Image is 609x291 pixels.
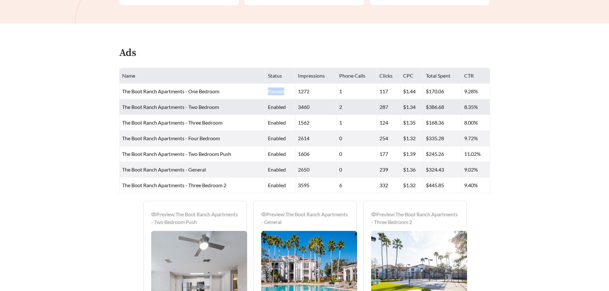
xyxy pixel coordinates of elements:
[377,68,401,84] th: Clicks
[462,131,490,146] td: 9.72%
[295,131,337,146] td: 2614
[337,99,377,115] td: 2
[423,115,462,131] td: $168.36
[268,182,286,188] span: enabled
[261,212,266,217] span: eye
[337,68,377,84] th: Phone Calls
[401,162,423,178] td: $1.36
[401,146,423,162] td: $1.39
[337,178,377,193] td: 6
[122,166,206,172] span: The Boot Ranch Apartments - General
[122,88,219,94] span: The Boot Ranch Apartments - One Bedroom
[268,166,286,172] span: enabled
[401,115,423,131] td: $1.35
[265,68,295,84] th: Status
[423,99,462,115] td: $386.68
[268,104,286,110] span: enabled
[337,146,377,162] td: 0
[122,119,223,126] span: The Boot Ranch Apartments - Three Bedroom
[464,73,474,79] span: CTR
[151,212,156,217] span: eye
[295,68,337,84] th: Impressions
[377,146,401,162] td: 177
[462,84,490,99] td: 9.28%
[261,211,349,226] div: Preview: The Boot Ranch Apartments - General
[423,68,462,84] th: Total Spent
[337,162,377,178] td: 0
[122,104,219,110] span: The Boot Ranch Apartments - Two Bedroom
[337,131,377,146] td: 0
[122,182,226,188] span: The Boot Ranch Apartments - Three Bedroom 2
[268,135,286,141] span: enabled
[377,115,401,131] td: 124
[337,84,377,99] td: 1
[295,162,337,178] td: 2650
[423,84,462,99] td: $170.06
[120,68,266,84] th: Name
[295,178,337,193] td: 3595
[268,88,284,94] span: paused
[122,135,220,141] span: The Boot Ranch Apartments - Four Bedroom
[462,99,490,115] td: 8.35%
[403,73,413,79] span: CPC
[401,131,423,146] td: $1.32
[295,99,337,115] td: 3460
[423,178,462,193] td: $445.85
[122,151,231,157] span: The Boot Ranch Apartments - Two Bedroom Push
[268,119,286,126] span: enabled
[401,84,423,99] td: $1.44
[377,84,401,99] td: 117
[423,162,462,178] td: $324.43
[462,162,490,178] td: 9.02%
[295,115,337,131] td: 1562
[371,211,459,226] div: Preview: The Boot Ranch Apartments - Three Bedroom 2
[151,211,239,226] div: Preview: The Boot Ranch Apartments - Two Bedroom Push
[295,84,337,99] td: 1272
[423,131,462,146] td: $335.28
[401,178,423,193] td: $1.32
[295,146,337,162] td: 1606
[462,178,490,193] td: 9.40%
[371,212,376,217] span: eye
[377,131,401,146] td: 254
[377,99,401,115] td: 287
[462,115,490,131] td: 8.00%
[377,162,401,178] td: 239
[423,146,462,162] td: $245.26
[337,115,377,131] td: 1
[119,48,136,59] h4: Ads
[462,146,490,162] td: 11.02%
[401,99,423,115] td: $1.34
[377,178,401,193] td: 332
[268,151,286,157] span: enabled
